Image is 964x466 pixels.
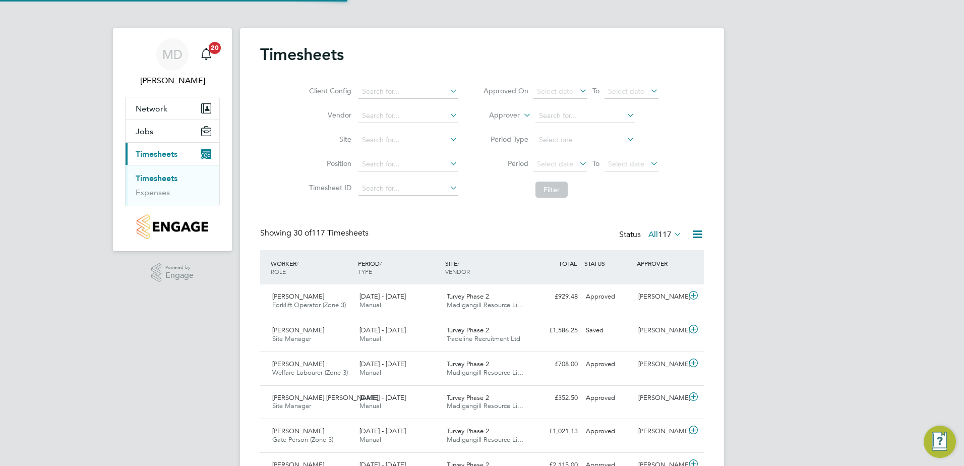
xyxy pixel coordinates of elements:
span: VENDOR [445,267,470,275]
a: Go to home page [125,214,220,239]
div: [PERSON_NAME] [634,390,687,406]
span: / [296,259,298,267]
div: [PERSON_NAME] [634,423,687,440]
span: Manual [359,368,381,377]
div: £929.48 [529,288,582,305]
div: WORKER [268,254,355,280]
span: MD [162,48,183,61]
span: [PERSON_NAME] [272,292,324,301]
button: Jobs [126,120,219,142]
div: Showing [260,228,371,239]
span: Madigangill Resource Li… [447,435,524,444]
div: Saved [582,322,634,339]
span: Timesheets [136,149,177,159]
span: Forklift Operator (Zone 3) [272,301,346,309]
button: Timesheets [126,143,219,165]
span: Madigangill Resource Li… [447,401,524,410]
span: [DATE] - [DATE] [359,360,406,368]
div: [PERSON_NAME] [634,288,687,305]
label: Vendor [306,110,351,120]
input: Search for... [358,182,458,196]
span: Gate Person (Zone 3) [272,435,333,444]
span: [PERSON_NAME] [PERSON_NAME] [272,393,378,402]
div: Approved [582,356,634,373]
span: / [380,259,382,267]
h2: Timesheets [260,44,344,65]
span: [DATE] - [DATE] [359,292,406,301]
button: Filter [535,182,568,198]
span: [DATE] - [DATE] [359,427,406,435]
span: 20 [209,42,221,54]
span: Manual [359,401,381,410]
a: 20 [196,38,216,71]
span: Manual [359,435,381,444]
span: ROLE [271,267,286,275]
span: Site Manager [272,334,311,343]
div: Approved [582,288,634,305]
input: Search for... [358,85,458,99]
img: countryside-properties-logo-retina.png [137,214,208,239]
button: Engage Resource Center [924,426,956,458]
div: Timesheets [126,165,219,206]
div: STATUS [582,254,634,272]
span: 117 Timesheets [293,228,369,238]
input: Search for... [358,109,458,123]
span: Turvey Phase 2 [447,360,489,368]
span: Turvey Phase 2 [447,292,489,301]
span: Engage [165,271,194,280]
a: Powered byEngage [151,263,194,282]
input: Search for... [358,157,458,171]
span: Site Manager [272,401,311,410]
label: Approver [474,110,520,121]
span: Manual [359,301,381,309]
label: Approved On [483,86,528,95]
span: [DATE] - [DATE] [359,326,406,334]
span: Mark Doyle [125,75,220,87]
span: TYPE [358,267,372,275]
label: Client Config [306,86,351,95]
a: Expenses [136,188,170,197]
a: Timesheets [136,173,177,183]
span: Tradeline Recruitment Ltd [447,334,520,343]
span: 117 [658,229,672,240]
div: £1,021.13 [529,423,582,440]
span: Manual [359,334,381,343]
div: Approved [582,390,634,406]
div: [PERSON_NAME] [634,322,687,339]
span: To [589,157,602,170]
span: Welfare Labourer (Zone 3) [272,368,348,377]
input: Select one [535,133,635,147]
span: [DATE] - [DATE] [359,393,406,402]
span: / [457,259,459,267]
span: [PERSON_NAME] [272,427,324,435]
button: Network [126,97,219,120]
div: PERIOD [355,254,443,280]
nav: Main navigation [113,28,232,251]
span: Turvey Phase 2 [447,427,489,435]
input: Search for... [535,109,635,123]
input: Search for... [358,133,458,147]
label: Timesheet ID [306,183,351,192]
span: Turvey Phase 2 [447,393,489,402]
span: Select date [537,159,573,168]
div: Status [619,228,684,242]
div: SITE [443,254,530,280]
span: Select date [608,87,644,96]
div: £708.00 [529,356,582,373]
div: Approved [582,423,634,440]
span: Powered by [165,263,194,272]
label: Site [306,135,351,144]
div: £352.50 [529,390,582,406]
div: [PERSON_NAME] [634,356,687,373]
span: Select date [608,159,644,168]
label: All [648,229,682,240]
span: Network [136,104,167,113]
div: £1,586.25 [529,322,582,339]
span: TOTAL [559,259,577,267]
span: Turvey Phase 2 [447,326,489,334]
span: To [589,84,602,97]
a: MD[PERSON_NAME] [125,38,220,87]
label: Period Type [483,135,528,144]
span: Madigangill Resource Li… [447,368,524,377]
span: [PERSON_NAME] [272,360,324,368]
